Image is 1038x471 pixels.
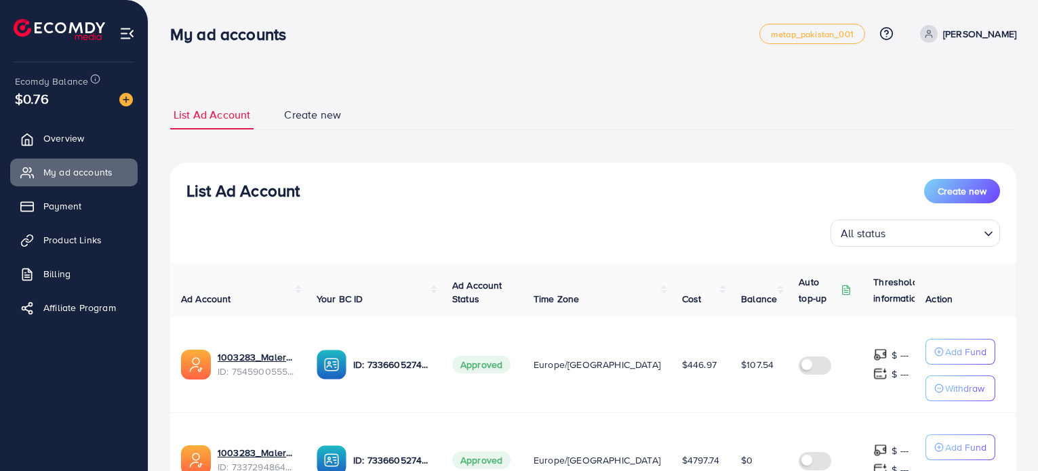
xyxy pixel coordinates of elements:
[682,453,719,467] span: $4797.74
[945,380,984,396] p: Withdraw
[741,292,777,306] span: Balance
[452,279,502,306] span: Ad Account Status
[892,347,909,363] p: $ ---
[925,339,995,365] button: Add Fund
[534,358,660,371] span: Europe/[GEOGRAPHIC_DATA]
[317,292,363,306] span: Your BC ID
[181,350,211,380] img: ic-ads-acc.e4c84228.svg
[174,107,250,123] span: List Ad Account
[915,25,1016,43] a: [PERSON_NAME]
[741,358,774,371] span: $107.54
[10,192,138,220] a: Payment
[771,30,854,39] span: metap_pakistan_001
[10,294,138,321] a: Affiliate Program
[925,375,995,401] button: Withdraw
[43,267,71,281] span: Billing
[980,410,1028,461] iframe: Chat
[43,199,81,213] span: Payment
[799,274,838,306] p: Auto top-up
[682,292,702,306] span: Cost
[170,24,297,44] h3: My ad accounts
[353,356,431,373] p: ID: 7336605274432061441
[925,434,995,460] button: Add Fund
[890,221,978,243] input: Search for option
[43,165,113,179] span: My ad accounts
[945,439,986,455] p: Add Fund
[218,350,295,378] div: <span class='underline'>1003283_Malerno 2_1756917040219</span></br>7545900555840094216
[10,226,138,253] a: Product Links
[892,366,909,382] p: $ ---
[873,367,887,381] img: top-up amount
[15,75,88,88] span: Ecomdy Balance
[831,220,1000,247] div: Search for option
[873,443,887,457] img: top-up amount
[892,443,909,459] p: $ ---
[43,233,102,247] span: Product Links
[925,292,953,306] span: Action
[452,356,511,373] span: Approved
[14,19,105,40] img: logo
[317,350,346,380] img: ic-ba-acc.ded83a64.svg
[534,292,579,306] span: Time Zone
[181,292,231,306] span: Ad Account
[945,344,986,360] p: Add Fund
[10,260,138,287] a: Billing
[119,26,135,41] img: menu
[284,107,341,123] span: Create new
[873,348,887,362] img: top-up amount
[43,131,84,145] span: Overview
[534,453,660,467] span: Europe/[GEOGRAPHIC_DATA]
[43,301,116,314] span: Affiliate Program
[10,159,138,186] a: My ad accounts
[10,125,138,152] a: Overview
[759,24,865,44] a: metap_pakistan_001
[943,26,1016,42] p: [PERSON_NAME]
[119,93,133,106] img: image
[838,224,889,243] span: All status
[186,181,300,201] h3: List Ad Account
[218,446,295,459] a: 1003283_Malerno_1708347095877
[741,453,753,467] span: $0
[15,89,49,108] span: $0.76
[924,179,1000,203] button: Create new
[938,184,986,198] span: Create new
[218,350,295,364] a: 1003283_Malerno 2_1756917040219
[873,274,940,306] p: Threshold information
[353,452,431,468] p: ID: 7336605274432061441
[682,358,717,371] span: $446.97
[218,365,295,378] span: ID: 7545900555840094216
[452,451,511,469] span: Approved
